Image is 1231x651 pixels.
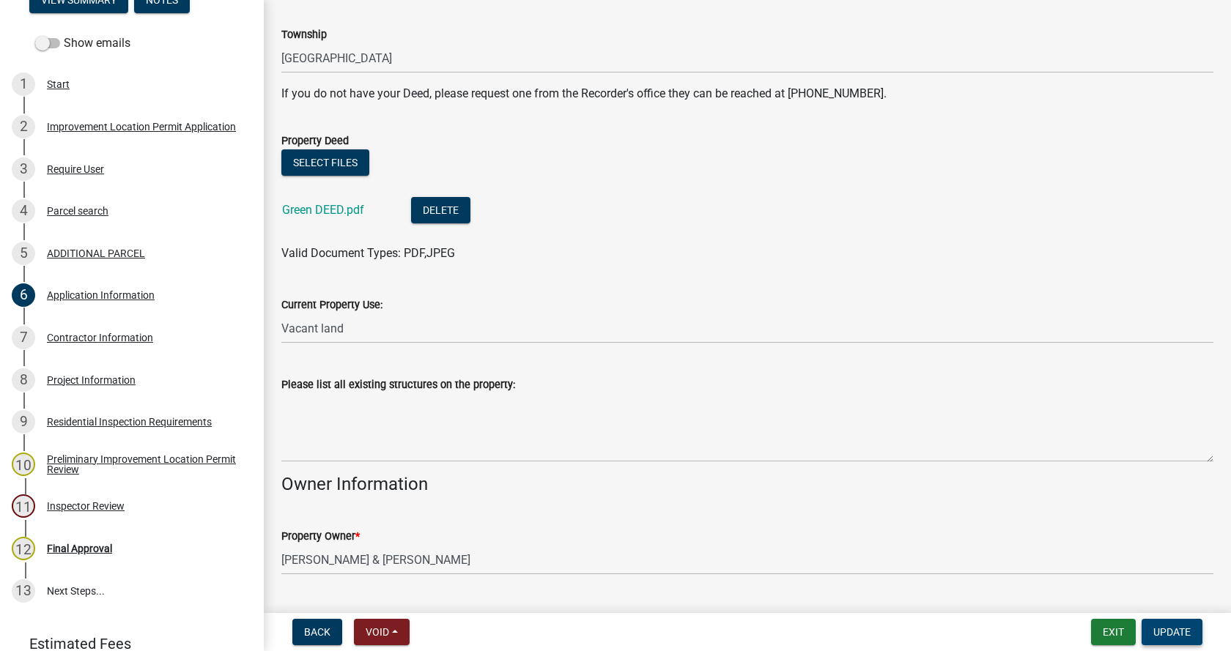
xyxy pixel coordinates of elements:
[12,494,35,518] div: 11
[12,242,35,265] div: 5
[304,626,330,638] span: Back
[47,454,240,475] div: Preliminary Improvement Location Permit Review
[12,537,35,560] div: 12
[12,283,35,307] div: 6
[47,248,145,258] div: ADDITIONAL PARCEL
[47,332,153,343] div: Contractor Information
[281,380,515,390] label: Please list all existing structures on the property:
[354,619,410,645] button: Void
[282,203,364,217] a: Green DEED.pdf
[12,368,35,392] div: 8
[281,300,382,310] label: Current Property Use:
[411,204,470,218] wm-modal-confirm: Delete Document
[12,579,35,603] div: 13
[12,453,35,476] div: 10
[35,34,130,52] label: Show emails
[47,501,125,511] div: Inspector Review
[47,164,104,174] div: Require User
[12,410,35,434] div: 9
[12,326,35,349] div: 7
[1153,626,1191,638] span: Update
[12,157,35,181] div: 3
[47,417,212,427] div: Residential Inspection Requirements
[47,543,112,554] div: Final Approval
[12,199,35,223] div: 4
[47,375,136,385] div: Project Information
[12,72,35,96] div: 1
[281,532,360,542] label: Property Owner
[281,30,327,40] label: Township
[47,206,108,216] div: Parcel search
[281,85,1213,103] p: If you do not have your Deed, please request one from the Recorder's office they can be reached a...
[292,619,342,645] button: Back
[281,474,1213,495] h4: Owner Information
[47,79,70,89] div: Start
[47,122,236,132] div: Improvement Location Permit Application
[47,290,155,300] div: Application Information
[12,115,35,138] div: 2
[1091,619,1136,645] button: Exit
[411,197,470,223] button: Delete
[281,136,349,146] label: Property Deed
[281,246,455,260] span: Valid Document Types: PDF,JPEG
[366,626,389,638] span: Void
[1142,619,1202,645] button: Update
[281,149,369,176] button: Select files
